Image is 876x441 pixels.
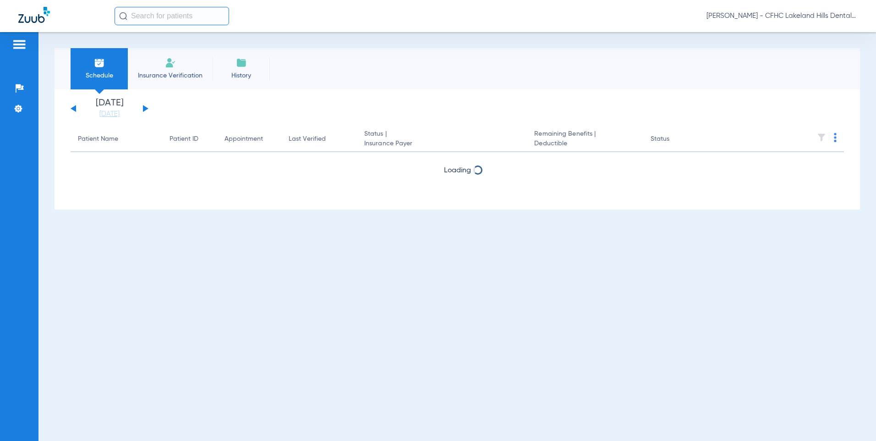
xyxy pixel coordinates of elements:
[78,134,118,144] div: Patient Name
[170,134,210,144] div: Patient ID
[224,134,263,144] div: Appointment
[289,134,350,144] div: Last Verified
[219,71,263,80] span: History
[817,133,826,142] img: filter.svg
[12,39,27,50] img: hamburger-icon
[444,167,471,174] span: Loading
[289,134,326,144] div: Last Verified
[82,99,137,119] li: [DATE]
[165,57,176,68] img: Manual Insurance Verification
[82,110,137,119] a: [DATE]
[18,7,50,23] img: Zuub Logo
[357,127,527,152] th: Status |
[534,139,635,149] span: Deductible
[77,71,121,80] span: Schedule
[170,134,198,144] div: Patient ID
[224,134,274,144] div: Appointment
[94,57,105,68] img: Schedule
[135,71,206,80] span: Insurance Verification
[115,7,229,25] input: Search for patients
[706,11,858,21] span: [PERSON_NAME] - CFHC Lakeland Hills Dental
[78,134,155,144] div: Patient Name
[364,139,520,149] span: Insurance Payer
[643,127,705,152] th: Status
[527,127,643,152] th: Remaining Benefits |
[119,12,127,20] img: Search Icon
[236,57,247,68] img: History
[834,133,837,142] img: group-dot-blue.svg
